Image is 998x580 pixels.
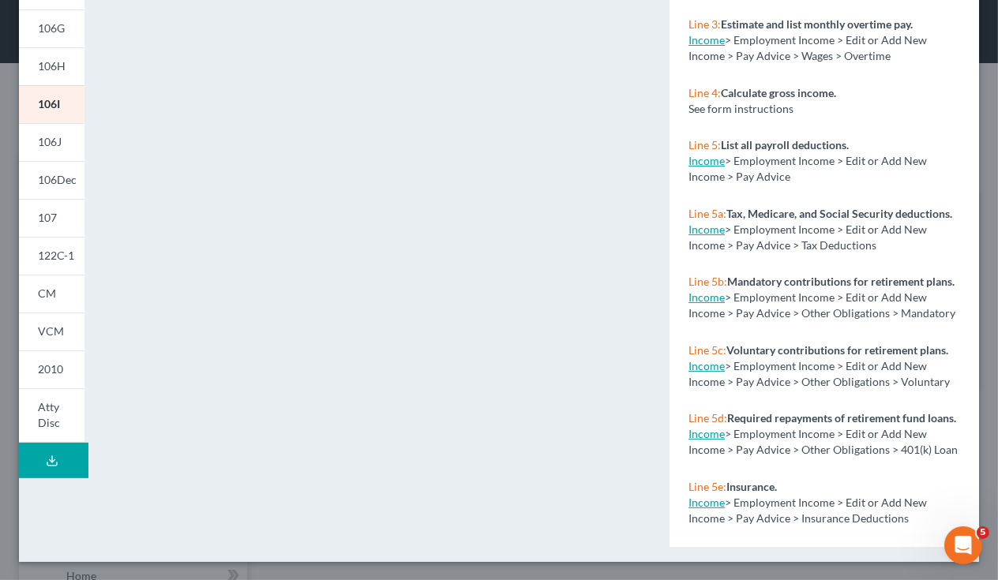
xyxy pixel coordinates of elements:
[38,249,74,262] span: 122C-1
[688,223,927,252] span: > Employment Income > Edit or Add New Income > Pay Advice > Tax Deductions
[721,17,913,31] strong: Estimate and list monthly overtime pay.
[688,496,927,525] span: > Employment Income > Edit or Add New Income > Pay Advice > Insurance Deductions
[688,427,958,456] span: > Employment Income > Edit or Add New Income > Pay Advice > Other Obligations > 401(k) Loan
[688,343,726,357] span: Line 5c:
[19,237,84,275] a: 122C-1
[38,21,65,35] span: 106G
[977,526,989,539] span: 5
[688,154,725,167] a: Income
[688,33,725,47] a: Income
[688,359,725,372] a: Income
[688,223,725,236] a: Income
[19,388,84,443] a: Atty Disc
[688,86,721,99] span: Line 4:
[688,290,955,320] span: > Employment Income > Edit or Add New Income > Pay Advice > Other Obligations > Mandatory
[726,343,948,357] strong: Voluntary contributions for retirement plans.
[721,138,849,152] strong: List all payroll deductions.
[688,427,725,440] a: Income
[19,312,84,350] a: VCM
[688,290,725,304] a: Income
[19,123,84,161] a: 106J
[19,199,84,237] a: 107
[688,33,927,62] span: > Employment Income > Edit or Add New Income > Pay Advice > Wages > Overtime
[688,154,927,183] span: > Employment Income > Edit or Add New Income > Pay Advice
[688,138,721,152] span: Line 5:
[721,86,836,99] strong: Calculate gross income.
[38,400,60,429] span: Atty Disc
[726,480,777,493] strong: Insurance.
[688,275,727,288] span: Line 5b:
[944,526,982,564] iframe: Intercom live chat
[688,496,725,509] a: Income
[726,207,952,220] strong: Tax, Medicare, and Social Security deductions.
[688,207,726,220] span: Line 5a:
[688,102,794,115] span: See form instructions
[19,9,84,47] a: 106G
[688,17,721,31] span: Line 3:
[727,411,956,425] strong: Required repayments of retirement fund loans.
[38,173,77,186] span: 106Dec
[38,324,64,338] span: VCM
[688,480,726,493] span: Line 5e:
[38,135,62,148] span: 106J
[19,85,84,123] a: 106I
[727,275,955,288] strong: Mandatory contributions for retirement plans.
[38,97,60,110] span: 106I
[38,362,63,376] span: 2010
[38,59,66,73] span: 106H
[19,47,84,85] a: 106H
[19,275,84,312] a: CM
[688,411,727,425] span: Line 5d:
[19,350,84,388] a: 2010
[19,161,84,199] a: 106Dec
[688,359,950,388] span: > Employment Income > Edit or Add New Income > Pay Advice > Other Obligations > Voluntary
[38,211,57,224] span: 107
[38,286,56,300] span: CM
